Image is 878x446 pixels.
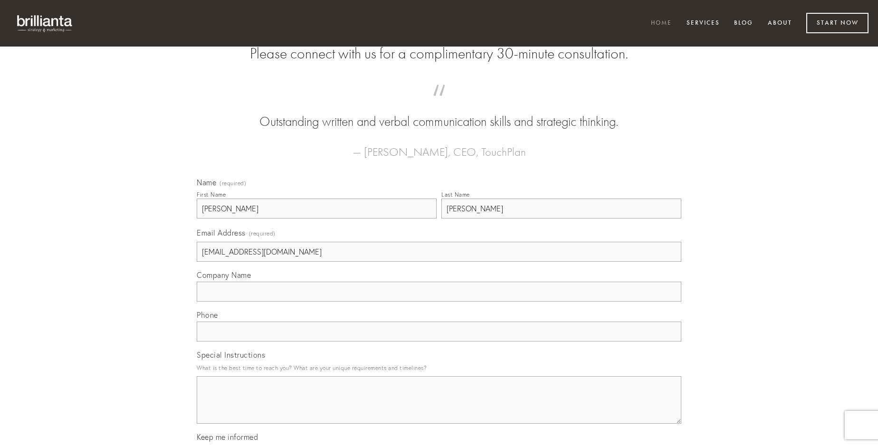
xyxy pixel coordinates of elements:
[212,94,666,113] span: “
[441,191,470,198] div: Last Name
[645,16,678,31] a: Home
[197,228,246,237] span: Email Address
[197,432,258,442] span: Keep me informed
[219,180,246,186] span: (required)
[212,94,666,131] blockquote: Outstanding written and verbal communication skills and strategic thinking.
[762,16,798,31] a: About
[197,310,218,320] span: Phone
[197,178,216,187] span: Name
[249,227,276,240] span: (required)
[680,16,726,31] a: Services
[806,13,868,33] a: Start Now
[197,361,681,374] p: What is the best time to reach you? What are your unique requirements and timelines?
[212,131,666,161] figcaption: — [PERSON_NAME], CEO, TouchPlan
[197,350,265,360] span: Special Instructions
[197,45,681,63] h2: Please connect with us for a complimentary 30-minute consultation.
[197,270,251,280] span: Company Name
[10,9,81,37] img: brillianta - research, strategy, marketing
[197,191,226,198] div: First Name
[728,16,759,31] a: Blog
